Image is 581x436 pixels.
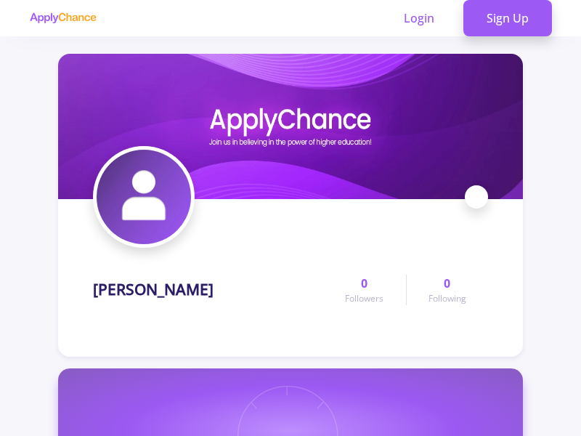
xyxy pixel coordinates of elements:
span: 0 [444,275,450,292]
span: 0 [361,275,367,292]
span: Followers [345,292,383,305]
a: 0Followers [323,275,405,305]
h1: [PERSON_NAME] [93,280,214,299]
img: arta hakhamaneshavatar [97,150,191,244]
img: applychance logo text only [29,12,97,24]
a: 0Following [406,275,488,305]
img: arta hakhamaneshcover image [58,54,523,199]
span: Following [428,292,466,305]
